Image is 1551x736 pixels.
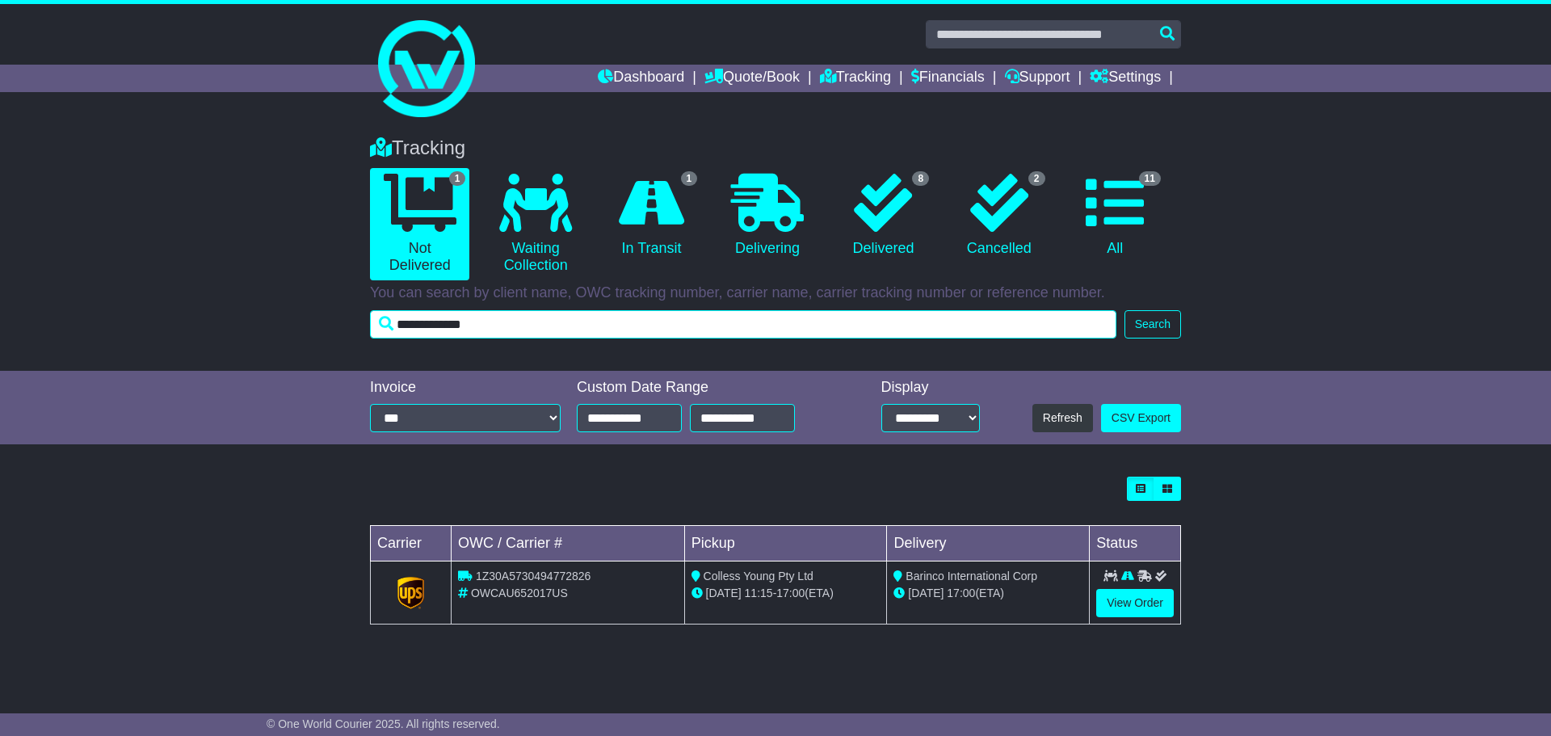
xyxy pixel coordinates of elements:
[908,587,944,599] span: [DATE]
[1005,65,1070,92] a: Support
[1028,171,1045,186] span: 2
[371,526,452,561] td: Carrier
[704,570,813,582] span: Colless Young Pty Ltd
[745,587,773,599] span: 11:15
[598,65,684,92] a: Dashboard
[906,570,1037,582] span: Barinco International Corp
[681,171,698,186] span: 1
[370,168,469,280] a: 1 Not Delivered
[820,65,891,92] a: Tracking
[449,171,466,186] span: 1
[577,379,836,397] div: Custom Date Range
[476,570,591,582] span: 1Z30A5730494772826
[1090,65,1161,92] a: Settings
[691,585,881,602] div: - (ETA)
[949,168,1049,263] a: 2 Cancelled
[776,587,805,599] span: 17:00
[1139,171,1161,186] span: 11
[834,168,933,263] a: 8 Delivered
[370,284,1181,302] p: You can search by client name, OWC tracking number, carrier name, carrier tracking number or refe...
[881,379,980,397] div: Display
[397,577,425,609] img: GetCarrierServiceLogo
[1032,404,1093,432] button: Refresh
[471,587,568,599] span: OWCAU652017US
[485,168,585,280] a: Waiting Collection
[893,585,1082,602] div: (ETA)
[267,717,500,730] span: © One World Courier 2025. All rights reserved.
[1124,310,1181,339] button: Search
[370,379,561,397] div: Invoice
[1096,589,1174,617] a: View Order
[452,526,685,561] td: OWC / Carrier #
[602,168,701,263] a: 1 In Transit
[947,587,975,599] span: 17:00
[717,168,817,263] a: Delivering
[887,526,1090,561] td: Delivery
[706,587,742,599] span: [DATE]
[704,65,800,92] a: Quote/Book
[362,137,1189,160] div: Tracking
[684,526,887,561] td: Pickup
[1066,168,1165,263] a: 11 All
[1101,404,1181,432] a: CSV Export
[1090,526,1181,561] td: Status
[912,171,929,186] span: 8
[911,65,985,92] a: Financials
